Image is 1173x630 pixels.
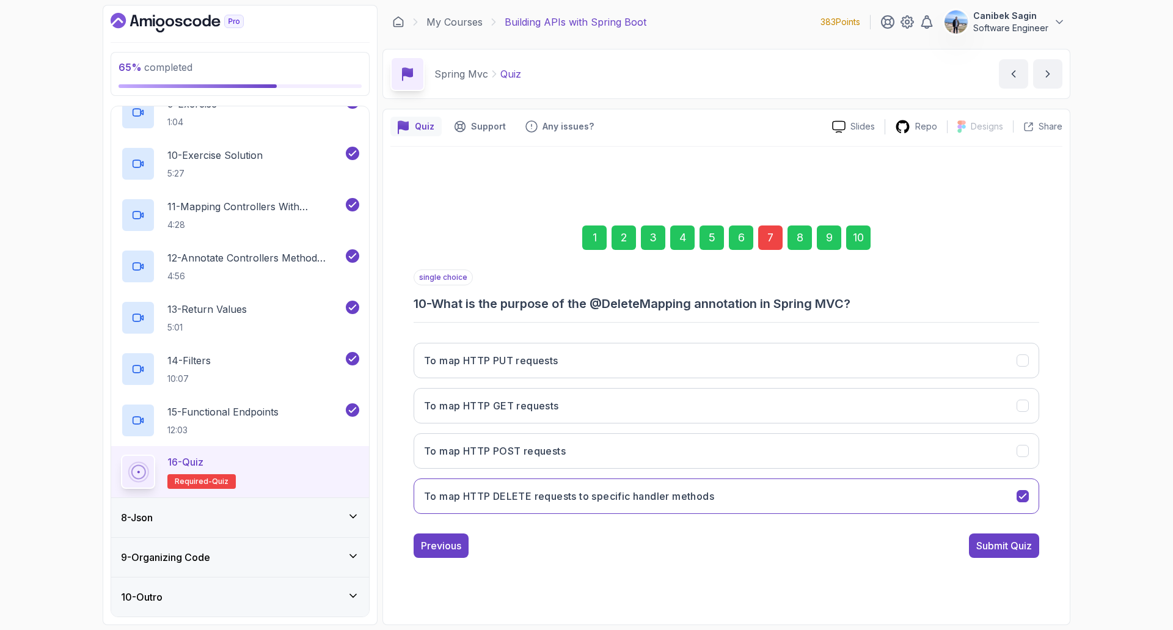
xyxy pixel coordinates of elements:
p: 12 - Annotate Controllers Method Arguments [167,251,343,265]
a: Dashboard [392,16,404,28]
p: 12:03 [167,424,279,436]
h3: To map HTTP POST requests [424,444,566,458]
button: previous content [999,59,1028,89]
p: Quiz [415,120,434,133]
button: 8-Json [111,498,369,537]
button: 9-Exercise1:04 [121,95,359,130]
button: Previous [414,533,469,558]
p: 16 - Quiz [167,455,203,469]
p: single choice [414,269,473,285]
div: 1 [582,225,607,250]
p: Software Engineer [973,22,1048,34]
span: quiz [212,477,228,486]
h3: 10 - Outro [121,590,163,604]
h3: To map HTTP GET requests [424,398,559,413]
button: To map HTTP PUT requests [414,343,1039,378]
h3: 8 - Json [121,510,153,525]
h3: To map HTTP PUT requests [424,353,558,368]
p: Slides [850,120,875,133]
a: My Courses [426,15,483,29]
p: 383 Points [820,16,860,28]
p: 10:07 [167,373,211,385]
div: 8 [787,225,812,250]
div: 4 [670,225,695,250]
a: Dashboard [111,13,272,32]
button: 12-Annotate Controllers Method Arguments4:56 [121,249,359,284]
p: 5:27 [167,167,263,180]
p: Support [471,120,506,133]
p: Any issues? [543,120,594,133]
span: Required- [175,477,212,486]
button: 14-Filters10:07 [121,352,359,386]
p: 10 - Exercise Solution [167,148,263,163]
p: 4:56 [167,270,343,282]
button: 11-Mapping Controllers With @Requestmapping4:28 [121,198,359,232]
p: Canibek Sagin [973,10,1048,22]
div: 7 [758,225,783,250]
div: Submit Quiz [976,538,1032,553]
span: 65 % [119,61,142,73]
h3: 10 - What is the purpose of the @DeleteMapping annotation in Spring MVC? [414,295,1039,312]
a: Repo [885,119,947,134]
a: Slides [822,120,885,133]
button: quiz button [390,117,442,136]
h3: 9 - Organizing Code [121,550,210,565]
p: 15 - Functional Endpoints [167,405,279,419]
p: 14 - Filters [167,353,211,368]
div: 5 [700,225,724,250]
p: Repo [915,120,937,133]
div: 2 [612,225,636,250]
p: 13 - Return Values [167,302,247,317]
button: To map HTTP DELETE requests to specific handler methods [414,478,1039,514]
p: 4:28 [167,219,343,231]
button: 10-Exercise Solution5:27 [121,147,359,181]
div: 10 [846,225,871,250]
button: To map HTTP GET requests [414,388,1039,423]
button: Share [1013,120,1062,133]
button: 9-Organizing Code [111,538,369,577]
button: Support button [447,117,513,136]
button: user profile imageCanibek SaginSoftware Engineer [944,10,1065,34]
p: Designs [971,120,1003,133]
p: Share [1039,120,1062,133]
button: 13-Return Values5:01 [121,301,359,335]
button: 16-QuizRequired-quiz [121,455,359,489]
div: 3 [641,225,665,250]
h3: To map HTTP DELETE requests to specific handler methods [424,489,714,504]
button: 15-Functional Endpoints12:03 [121,403,359,438]
button: Feedback button [518,117,601,136]
div: 9 [817,225,841,250]
div: Previous [421,538,461,553]
button: To map HTTP POST requests [414,433,1039,469]
p: 1:04 [167,116,217,128]
span: completed [119,61,192,73]
button: next content [1033,59,1062,89]
p: 11 - Mapping Controllers With @Requestmapping [167,199,343,214]
button: 10-Outro [111,577,369,617]
img: user profile image [945,10,968,34]
button: Submit Quiz [969,533,1039,558]
p: Quiz [500,67,521,81]
p: Building APIs with Spring Boot [505,15,646,29]
p: 5:01 [167,321,247,334]
p: Spring Mvc [434,67,488,81]
div: 6 [729,225,753,250]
